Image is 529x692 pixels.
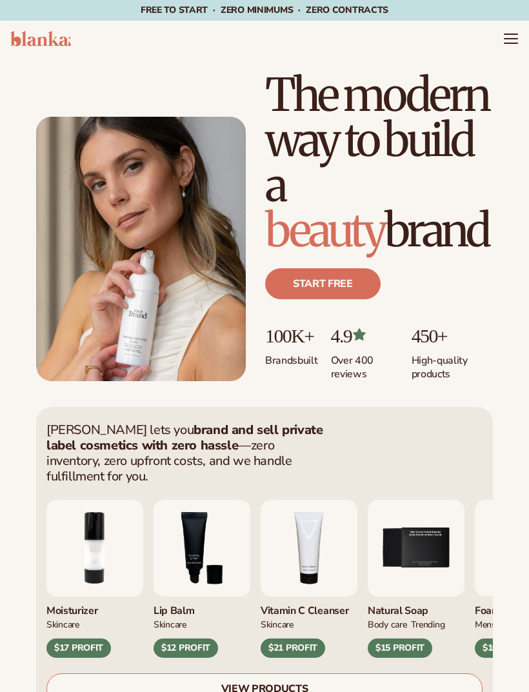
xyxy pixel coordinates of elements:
p: 4.9 [331,325,399,346]
img: Smoothing lip balm. [154,500,250,597]
div: 4 / 9 [261,500,357,658]
p: Brands built [265,346,318,368]
strong: brand and sell private label cosmetics with zero hassle [46,421,323,454]
div: BODY Care [368,617,407,631]
h1: The modern way to build a brand [265,72,493,253]
p: Over 400 reviews [331,346,399,381]
span: beauty [265,202,384,259]
p: 100K+ [265,325,318,346]
div: 3 / 9 [154,500,250,658]
div: 5 / 9 [368,500,464,658]
div: Lip Balm [154,597,250,618]
span: Free to start · ZERO minimums · ZERO contracts [141,4,388,16]
div: 2 / 9 [46,500,143,658]
div: Vitamin C Cleanser [261,597,357,618]
a: Start free [265,268,381,299]
div: mens [475,617,496,631]
div: SKINCARE [154,617,186,631]
p: [PERSON_NAME] lets you —zero inventory, zero upfront costs, and we handle fulfillment for you. [46,422,324,484]
div: $15 PROFIT [368,638,432,658]
div: TRENDING [411,617,445,631]
img: Female holding tanning mousse. [36,117,246,381]
p: High-quality products [412,346,493,381]
div: Natural Soap [368,597,464,618]
div: Skincare [261,617,294,631]
div: SKINCARE [46,617,79,631]
div: $12 PROFIT [154,638,218,658]
img: Vitamin c cleanser. [261,500,357,597]
div: $17 PROFIT [46,638,111,658]
p: 450+ [412,325,493,346]
div: Moisturizer [46,597,143,618]
div: $21 PROFIT [261,638,325,658]
img: Moisturizing lotion. [46,500,143,597]
img: Nature bar of soap. [368,500,464,597]
img: logo [10,31,71,46]
summary: Menu [503,31,519,46]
